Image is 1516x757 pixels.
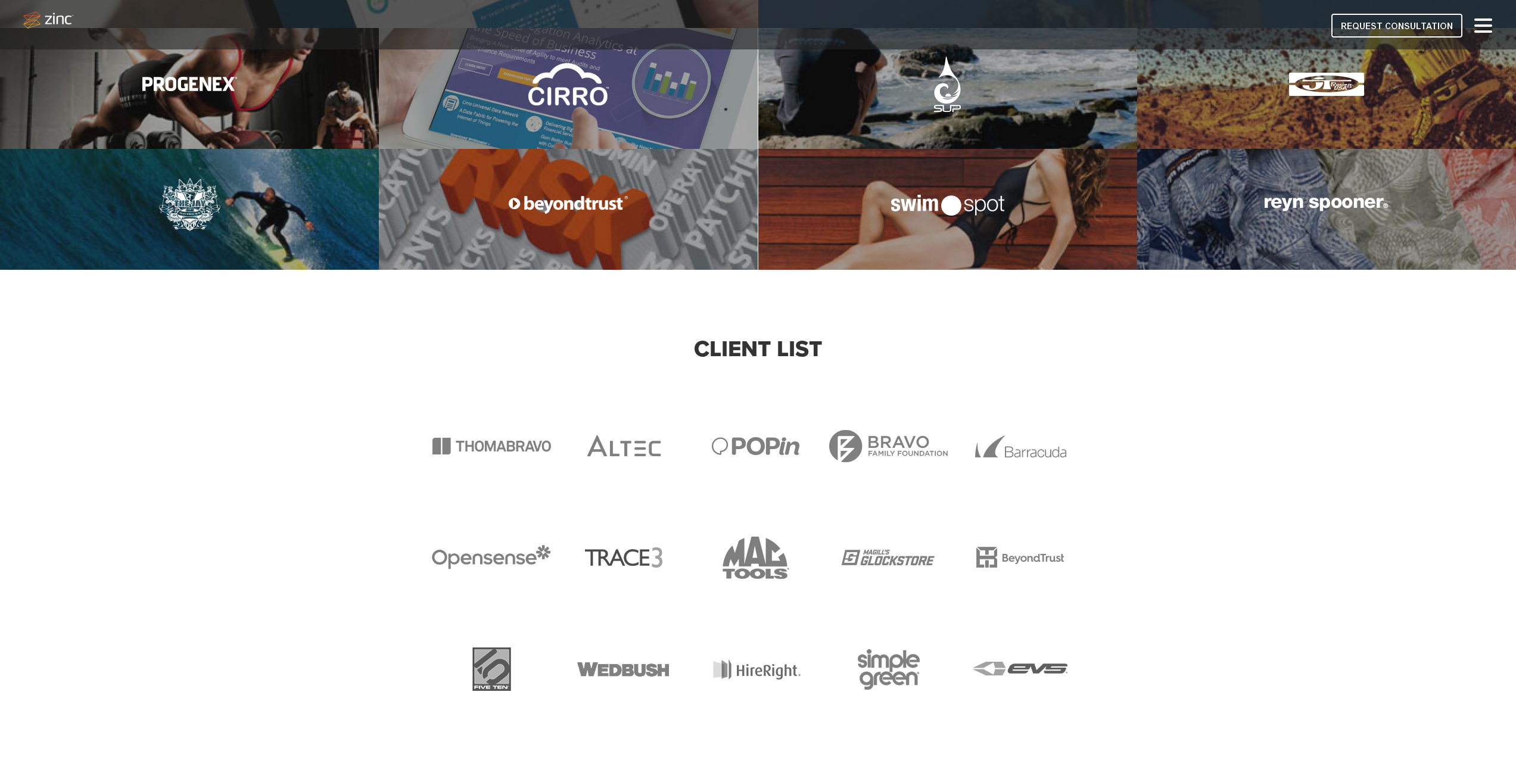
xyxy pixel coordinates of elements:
[1265,198,1389,211] img: project-logo16.png
[855,640,922,699] img: simplegreen
[934,57,961,112] img: project-logo11.png
[509,196,628,214] img: project-logo14.png
[528,63,609,105] img: project-logo08.png
[842,540,935,576] img: Glockstore
[577,428,670,465] img: Altec
[1289,73,1364,96] img: project-logo12.png
[974,428,1067,465] img: Barracuda Networks
[709,428,802,465] img: POPin
[1331,14,1462,38] img: REQUEST CONSULTATION
[891,195,1004,216] img: project-logo15.png
[159,178,220,232] img: project-logo13.png
[1456,697,1502,743] iframe: Drift Widget Chat Controller
[577,651,670,687] img: Wedbush
[431,423,552,470] img: Thoma Bravo
[974,540,1067,576] img: BeyondTrust
[709,651,802,687] img: Hireright
[973,656,1068,682] img: EVS
[585,547,662,568] img: Trace3
[709,536,802,579] img: MacTools
[424,337,1093,362] h1: Client list
[431,534,552,581] img: Opensense
[142,77,237,91] img: project-logo09.png
[828,423,948,470] img: Bravo Family Foundation
[1271,574,1509,705] iframe: Drift Widget Chat Window
[472,646,512,691] img: Fiveten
